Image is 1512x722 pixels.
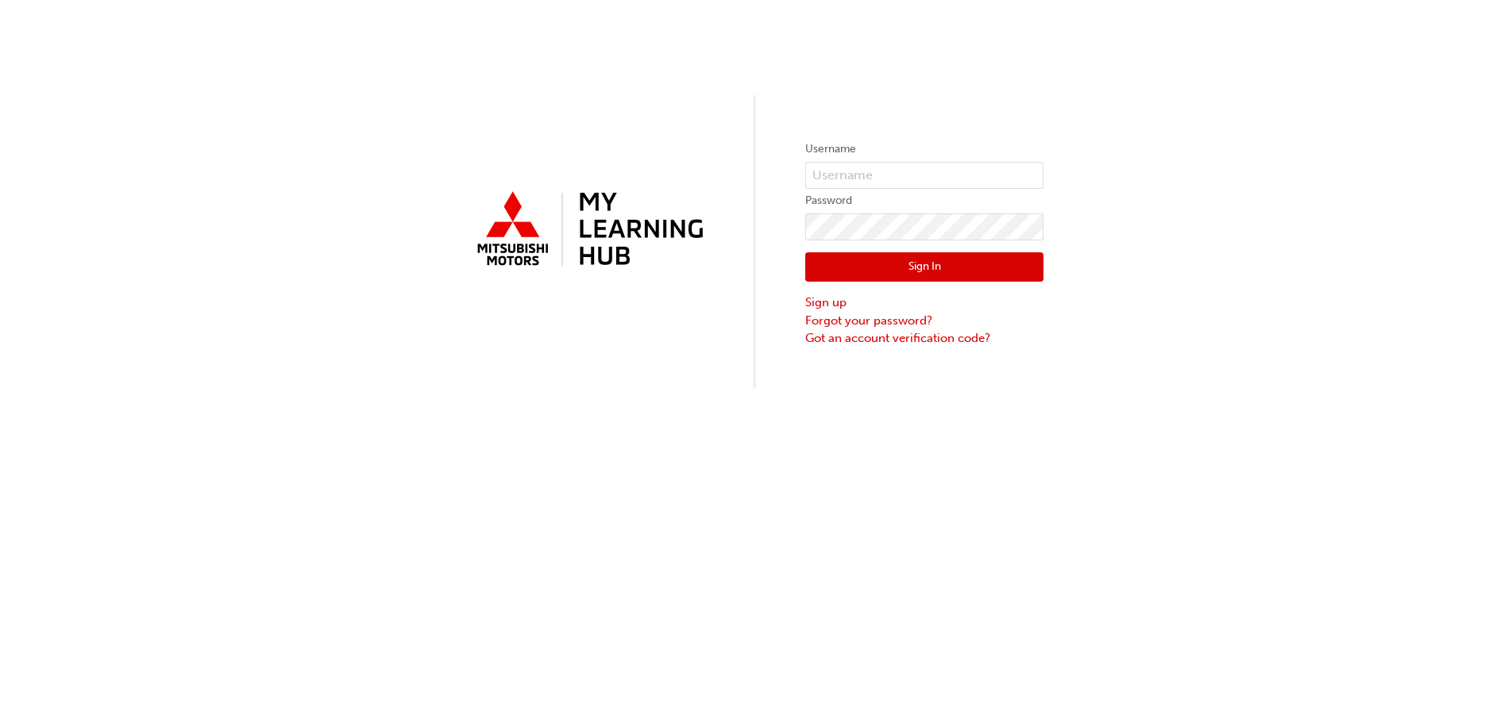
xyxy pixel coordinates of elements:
a: Sign up [805,294,1043,312]
img: mmal [469,185,707,275]
a: Forgot your password? [805,312,1043,330]
a: Got an account verification code? [805,329,1043,348]
input: Username [805,162,1043,189]
button: Sign In [805,252,1043,282]
label: Password [805,191,1043,210]
label: Username [805,140,1043,159]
